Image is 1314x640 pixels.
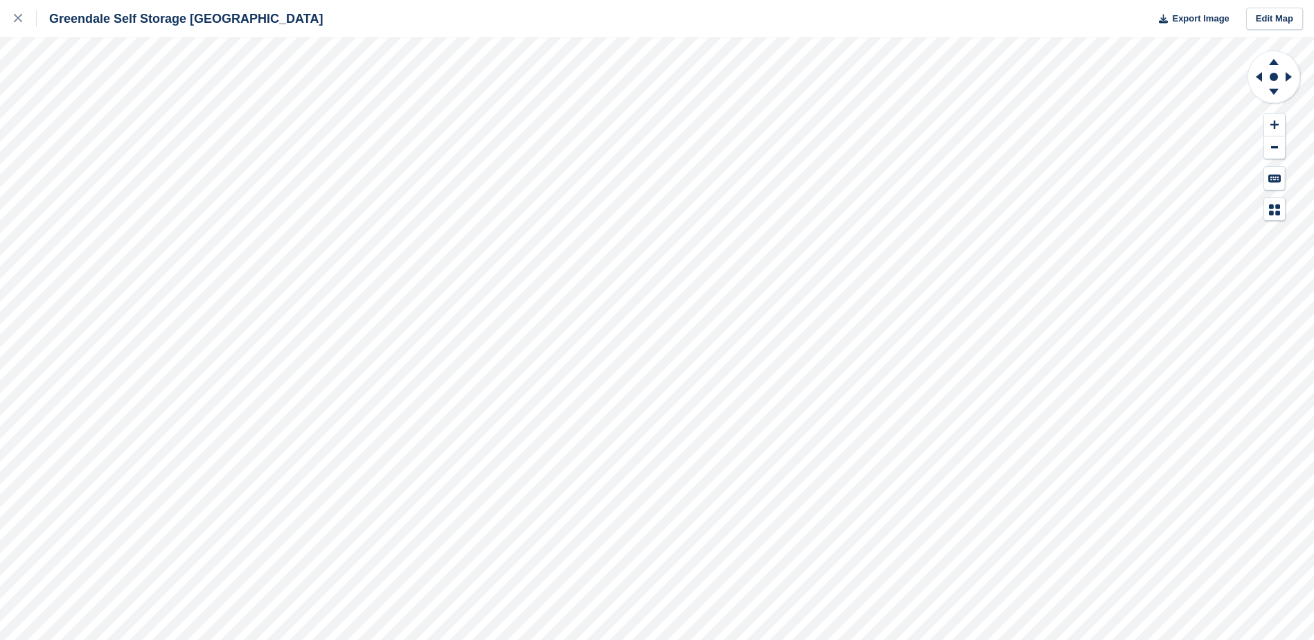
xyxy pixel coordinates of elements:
[1264,167,1285,190] button: Keyboard Shortcuts
[1151,8,1229,30] button: Export Image
[1264,198,1285,221] button: Map Legend
[1264,136,1285,159] button: Zoom Out
[37,10,323,27] div: Greendale Self Storage [GEOGRAPHIC_DATA]
[1264,114,1285,136] button: Zoom In
[1172,12,1229,26] span: Export Image
[1246,8,1303,30] a: Edit Map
